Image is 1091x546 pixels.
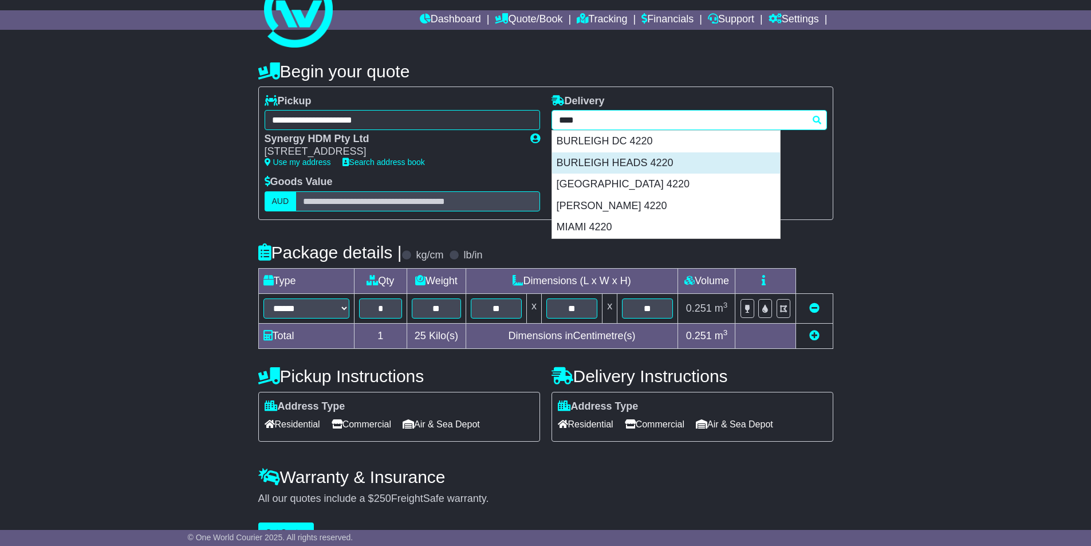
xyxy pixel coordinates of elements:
[495,10,562,30] a: Quote/Book
[552,367,833,386] h4: Delivery Instructions
[466,268,678,293] td: Dimensions (L x W x H)
[558,415,613,433] span: Residential
[265,158,331,167] a: Use my address
[416,249,443,262] label: kg/cm
[723,301,728,309] sup: 3
[552,131,780,152] div: BURLEIGH DC 4220
[188,533,353,542] span: © One World Courier 2025. All rights reserved.
[552,195,780,217] div: [PERSON_NAME] 4220
[678,268,735,293] td: Volume
[696,415,773,433] span: Air & Sea Depot
[258,62,833,81] h4: Begin your quote
[723,328,728,337] sup: 3
[265,176,333,188] label: Goods Value
[708,10,754,30] a: Support
[466,323,678,348] td: Dimensions in Centimetre(s)
[526,293,541,323] td: x
[407,268,466,293] td: Weight
[552,174,780,195] div: [GEOGRAPHIC_DATA] 4220
[602,293,617,323] td: x
[552,217,780,238] div: MIAMI 4220
[641,10,694,30] a: Financials
[558,400,639,413] label: Address Type
[265,133,519,146] div: Synergy HDM Pty Ltd
[332,415,391,433] span: Commercial
[258,367,540,386] h4: Pickup Instructions
[407,323,466,348] td: Kilo(s)
[686,303,712,314] span: 0.251
[809,303,820,314] a: Remove this item
[342,158,425,167] a: Search address book
[374,493,391,504] span: 250
[354,323,407,348] td: 1
[769,10,819,30] a: Settings
[403,415,480,433] span: Air & Sea Depot
[258,268,354,293] td: Type
[625,415,684,433] span: Commercial
[265,95,312,108] label: Pickup
[463,249,482,262] label: lb/in
[686,330,712,341] span: 0.251
[258,523,314,543] button: Get Quotes
[552,95,605,108] label: Delivery
[258,468,833,486] h4: Warranty & Insurance
[577,10,627,30] a: Tracking
[258,243,402,262] h4: Package details |
[265,146,519,158] div: [STREET_ADDRESS]
[258,493,833,505] div: All our quotes include a $ FreightSafe warranty.
[420,10,481,30] a: Dashboard
[809,330,820,341] a: Add new item
[354,268,407,293] td: Qty
[265,415,320,433] span: Residential
[552,152,780,174] div: BURLEIGH HEADS 4220
[265,191,297,211] label: AUD
[265,400,345,413] label: Address Type
[715,330,728,341] span: m
[258,323,354,348] td: Total
[715,303,728,314] span: m
[552,110,827,130] typeahead: Please provide city
[415,330,426,341] span: 25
